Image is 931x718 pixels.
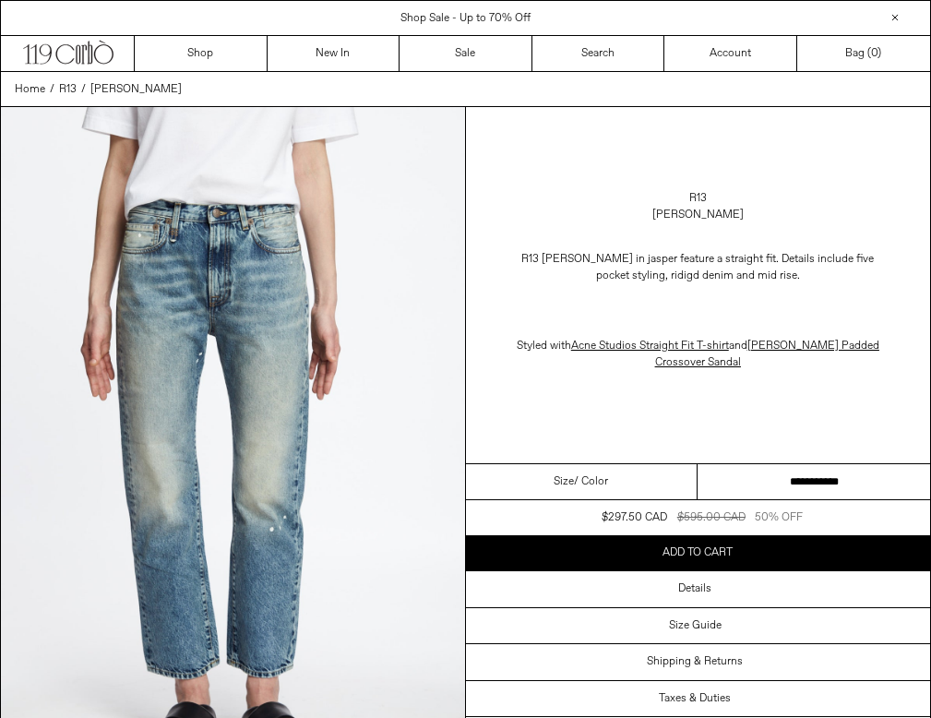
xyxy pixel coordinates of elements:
[755,509,803,526] div: 50% OFF
[602,509,667,526] div: $297.50 CAD
[655,339,879,370] a: [PERSON_NAME] Padded Crossover Sandal
[400,36,532,71] a: Sale
[15,82,45,97] span: Home
[664,36,797,71] a: Account
[871,46,877,61] span: 0
[59,82,77,97] span: R13
[871,45,881,62] span: )
[517,339,879,370] span: Styled with and
[90,82,182,97] span: [PERSON_NAME]
[135,36,268,71] a: Shop
[662,545,733,560] span: Add to cart
[689,190,707,207] a: R13
[678,582,711,595] h3: Details
[532,36,665,71] a: Search
[466,535,931,570] button: Add to cart
[521,252,874,283] span: R13 [PERSON_NAME] in jasper feature a straight fit. Details include five pocket styling, ridigd d...
[59,81,77,98] a: R13
[50,81,54,98] span: /
[797,36,930,71] a: Bag ()
[574,473,608,490] span: / Color
[677,509,746,526] div: $595.00 CAD
[669,619,722,632] h3: Size Guide
[571,339,729,353] a: Acne Studios Straight Fit T-shirt
[400,11,531,26] a: Shop Sale - Up to 70% Off
[554,473,574,490] span: Size
[90,81,182,98] a: [PERSON_NAME]
[15,81,45,98] a: Home
[647,655,743,668] h3: Shipping & Returns
[268,36,400,71] a: New In
[81,81,86,98] span: /
[652,207,744,223] div: [PERSON_NAME]
[659,692,731,705] h3: Taxes & Duties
